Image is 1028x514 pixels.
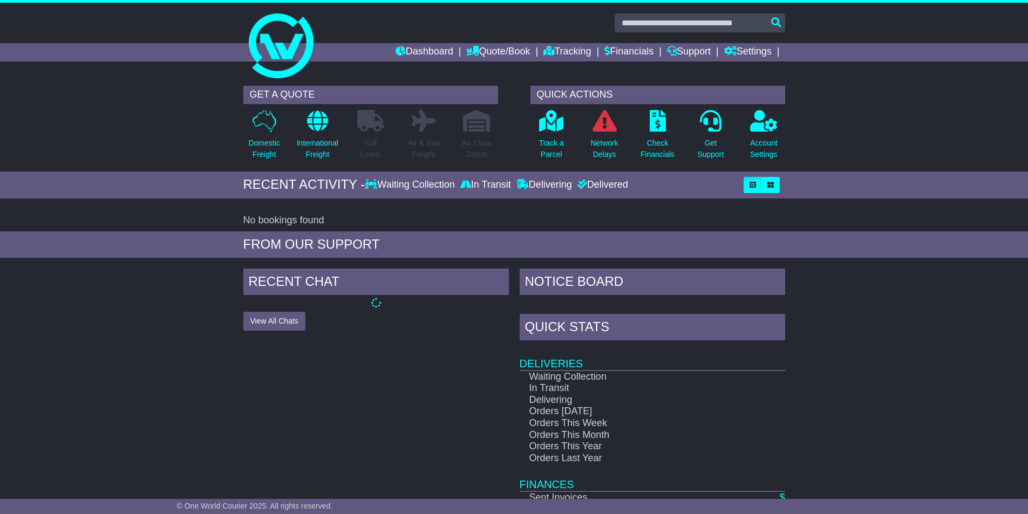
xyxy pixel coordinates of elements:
[779,492,785,503] a: $
[543,43,591,61] a: Tracking
[520,417,747,429] td: Orders This Week
[697,109,724,166] a: GetSupport
[520,429,747,441] td: Orders This Month
[750,138,778,160] p: Account Settings
[243,215,785,227] div: No bookings found
[520,382,747,394] td: In Transit
[520,371,747,383] td: Waiting Collection
[408,138,440,160] p: Air & Sea Freight
[357,138,384,160] p: Full Loads
[466,43,530,61] a: Quote/Book
[539,109,564,166] a: Track aParcel
[530,86,785,104] div: QUICK ACTIONS
[590,109,618,166] a: NetworkDelays
[514,179,575,191] div: Delivering
[697,138,724,160] p: Get Support
[248,138,280,160] p: Domestic Freight
[667,43,711,61] a: Support
[458,179,514,191] div: In Transit
[575,179,628,191] div: Delivered
[641,138,675,160] p: Check Financials
[640,109,675,166] a: CheckFinancials
[177,502,333,510] span: © One World Courier 2025. All rights reserved.
[520,441,747,453] td: Orders This Year
[750,109,778,166] a: AccountSettings
[520,406,747,417] td: Orders [DATE]
[365,179,457,191] div: Waiting Collection
[520,453,747,464] td: Orders Last Year
[297,138,338,160] p: International Freight
[520,343,785,371] td: Deliveries
[243,269,509,298] div: RECENT CHAT
[243,177,365,193] div: RECENT ACTIVITY -
[520,314,785,343] div: Quick Stats
[520,269,785,298] div: NOTICE BOARD
[724,43,772,61] a: Settings
[248,109,280,166] a: DomesticFreight
[520,491,747,504] td: Sent Invoices
[462,138,492,160] p: Air / Sea Depot
[396,43,453,61] a: Dashboard
[539,138,564,160] p: Track a Parcel
[604,43,653,61] a: Financials
[590,138,618,160] p: Network Delays
[243,237,785,252] div: FROM OUR SUPPORT
[243,312,305,331] button: View All Chats
[296,109,339,166] a: InternationalFreight
[520,464,785,491] td: Finances
[520,394,747,406] td: Delivering
[243,86,498,104] div: GET A QUOTE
